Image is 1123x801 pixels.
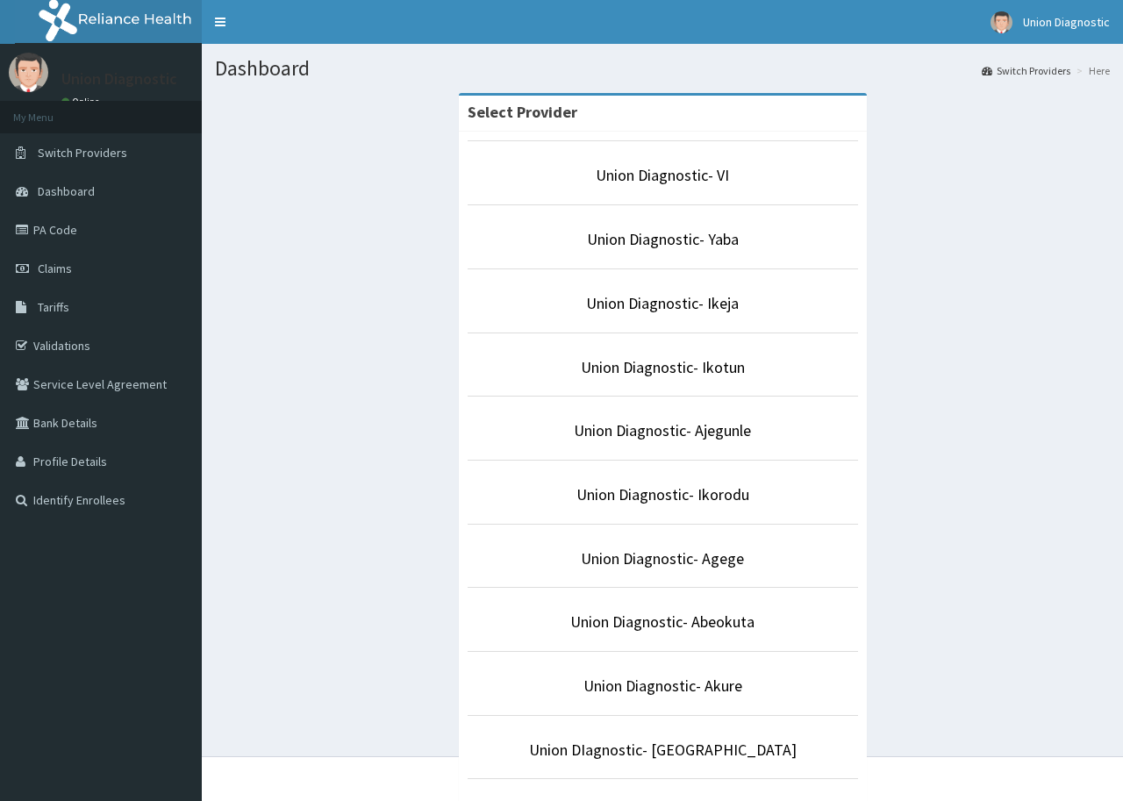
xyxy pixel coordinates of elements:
a: Union Diagnostic- Agege [581,548,744,569]
img: User Image [9,53,48,92]
span: Claims [38,261,72,276]
a: Union Diagnostic- VI [596,165,729,185]
span: Switch Providers [38,145,127,161]
a: Online [61,96,104,108]
a: Union Diagnostic- Akure [583,676,742,696]
p: Union Diagnostic [61,71,177,87]
span: Tariffs [38,299,69,315]
img: User Image [991,11,1012,33]
a: Union Diagnostic- Yaba [587,229,739,249]
span: Union Diagnostic [1023,14,1110,30]
a: Union Diagnostic- Abeokuta [570,611,755,632]
a: Union Diagnostic- Ikorodu [576,484,749,504]
strong: Select Provider [468,102,577,122]
span: Dashboard [38,183,95,199]
a: Union Diagnostic- Ikeja [586,293,739,313]
a: Switch Providers [982,63,1070,78]
a: Union Diagnostic- Ikotun [581,357,745,377]
a: Union Diagnostic- Ajegunle [574,420,751,440]
h1: Dashboard [215,57,1110,80]
a: Union DIagnostic- [GEOGRAPHIC_DATA] [529,740,797,760]
li: Here [1072,63,1110,78]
